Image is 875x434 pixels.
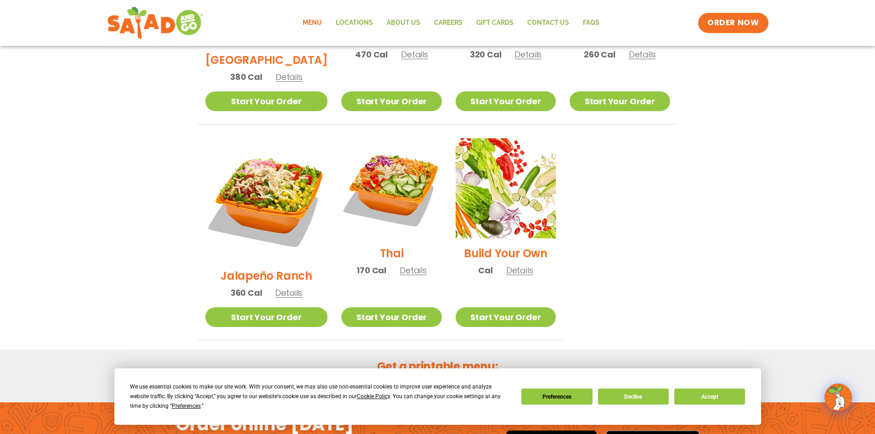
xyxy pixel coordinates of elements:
[506,265,533,276] span: Details
[205,307,328,327] a: Start Your Order
[107,5,204,41] img: new-SAG-logo-768×292
[276,71,303,83] span: Details
[114,368,761,425] div: Cookie Consent Prompt
[456,307,556,327] a: Start Your Order
[357,393,390,400] span: Cookie Policy
[400,265,427,276] span: Details
[520,12,576,34] a: Contact Us
[698,13,768,33] a: ORDER NOW
[205,52,328,68] h2: [GEOGRAPHIC_DATA]
[674,389,745,405] button: Accept
[456,91,556,111] a: Start Your Order
[130,382,510,411] div: We use essential cookies to make our site work. With your consent, we may also use non-essential ...
[296,12,606,34] nav: Menu
[380,245,404,261] h2: Thai
[427,12,469,34] a: Careers
[341,307,441,327] a: Start Your Order
[576,12,606,34] a: FAQs
[456,138,556,238] img: Product photo for Build Your Own
[629,49,656,60] span: Details
[584,48,615,61] span: 260 Cal
[205,138,328,261] img: Product photo for Jalapeño Ranch Salad
[470,48,502,61] span: 320 Cal
[825,384,851,410] img: wpChatIcon
[401,49,428,60] span: Details
[598,389,669,405] button: Decline
[521,389,592,405] button: Preferences
[172,403,201,409] span: Preferences
[296,12,329,34] a: Menu
[198,358,677,374] h2: Get a printable menu:
[230,71,262,83] span: 380 Cal
[478,264,492,276] span: Cal
[514,49,542,60] span: Details
[707,17,759,28] span: ORDER NOW
[220,268,312,284] h2: Jalapeño Ranch
[356,264,386,276] span: 170 Cal
[341,138,441,238] img: Product photo for Thai Salad
[469,12,520,34] a: GIFT CARDS
[329,12,380,34] a: Locations
[464,245,548,261] h2: Build Your Own
[275,287,302,299] span: Details
[231,287,262,299] span: 360 Cal
[380,12,427,34] a: About Us
[355,48,388,61] span: 470 Cal
[570,91,670,111] a: Start Your Order
[205,91,328,111] a: Start Your Order
[341,91,441,111] a: Start Your Order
